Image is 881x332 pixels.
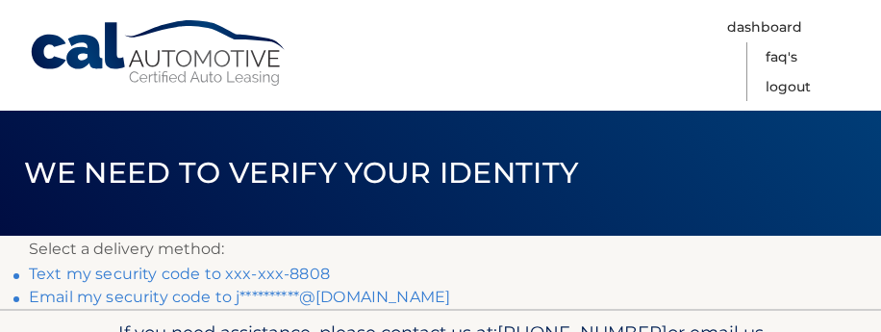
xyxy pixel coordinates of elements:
[29,19,289,88] a: Cal Automotive
[24,155,579,191] span: We need to verify your identity
[727,13,802,42] a: Dashboard
[766,72,811,102] a: Logout
[766,42,797,72] a: FAQ's
[29,265,330,283] a: Text my security code to xxx-xxx-8808
[29,288,450,306] a: Email my security code to j**********@[DOMAIN_NAME]
[29,236,852,263] p: Select a delivery method:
